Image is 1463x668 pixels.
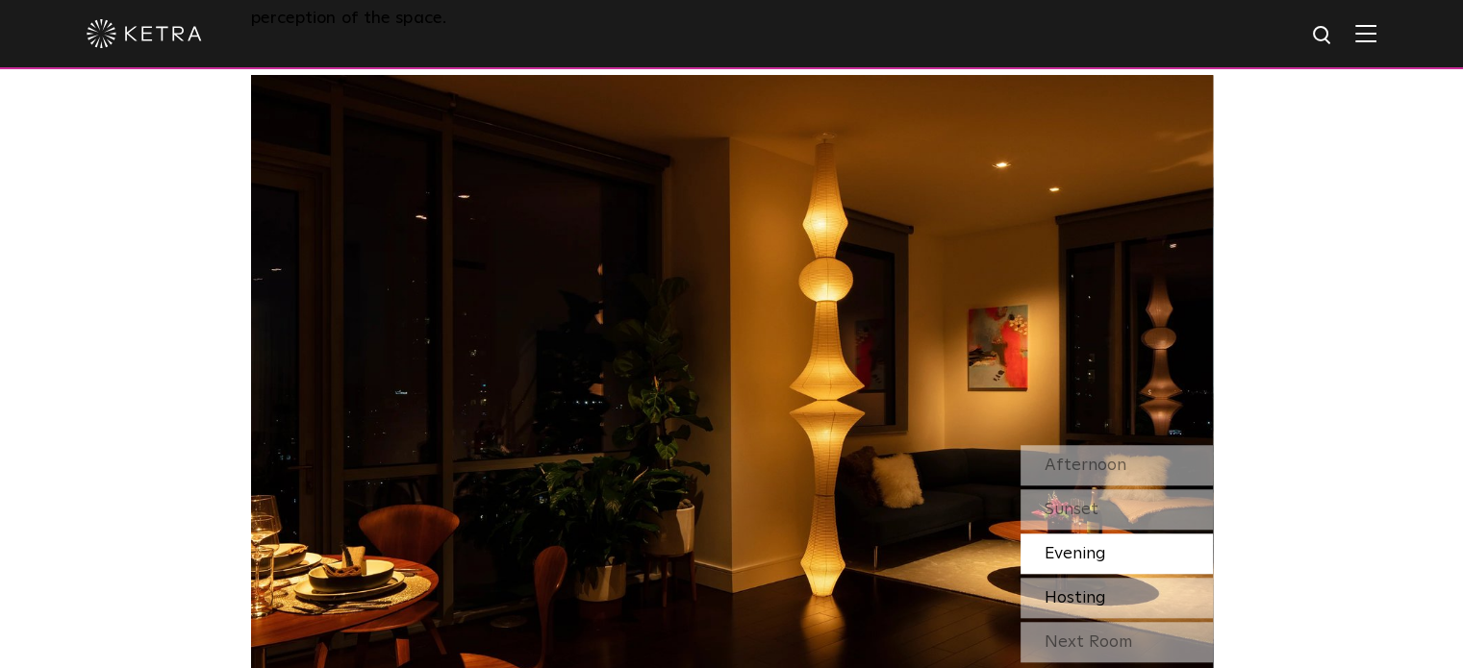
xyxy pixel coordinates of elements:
div: Next Room [1021,622,1213,662]
img: search icon [1311,24,1335,48]
span: Afternoon [1045,457,1126,474]
span: Hosting [1045,589,1106,606]
img: ketra-logo-2019-white [87,19,202,48]
span: Evening [1045,545,1106,562]
img: Hamburger%20Nav.svg [1355,24,1376,42]
span: Sunset [1045,501,1098,518]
